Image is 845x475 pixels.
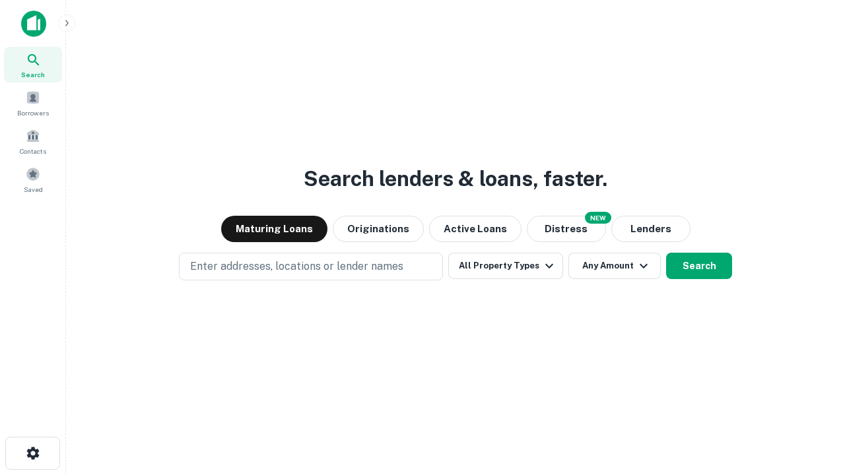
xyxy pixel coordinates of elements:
[4,123,62,159] a: Contacts
[448,253,563,279] button: All Property Types
[779,369,845,433] iframe: Chat Widget
[666,253,732,279] button: Search
[568,253,661,279] button: Any Amount
[20,146,46,156] span: Contacts
[527,216,606,242] button: Search distressed loans with lien and other non-mortgage details.
[4,47,62,82] a: Search
[21,69,45,80] span: Search
[333,216,424,242] button: Originations
[304,163,607,195] h3: Search lenders & loans, faster.
[585,212,611,224] div: NEW
[17,108,49,118] span: Borrowers
[24,184,43,195] span: Saved
[221,216,327,242] button: Maturing Loans
[429,216,522,242] button: Active Loans
[4,85,62,121] a: Borrowers
[179,253,443,280] button: Enter addresses, locations or lender names
[4,162,62,197] a: Saved
[21,11,46,37] img: capitalize-icon.png
[190,259,403,274] p: Enter addresses, locations or lender names
[611,216,691,242] button: Lenders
